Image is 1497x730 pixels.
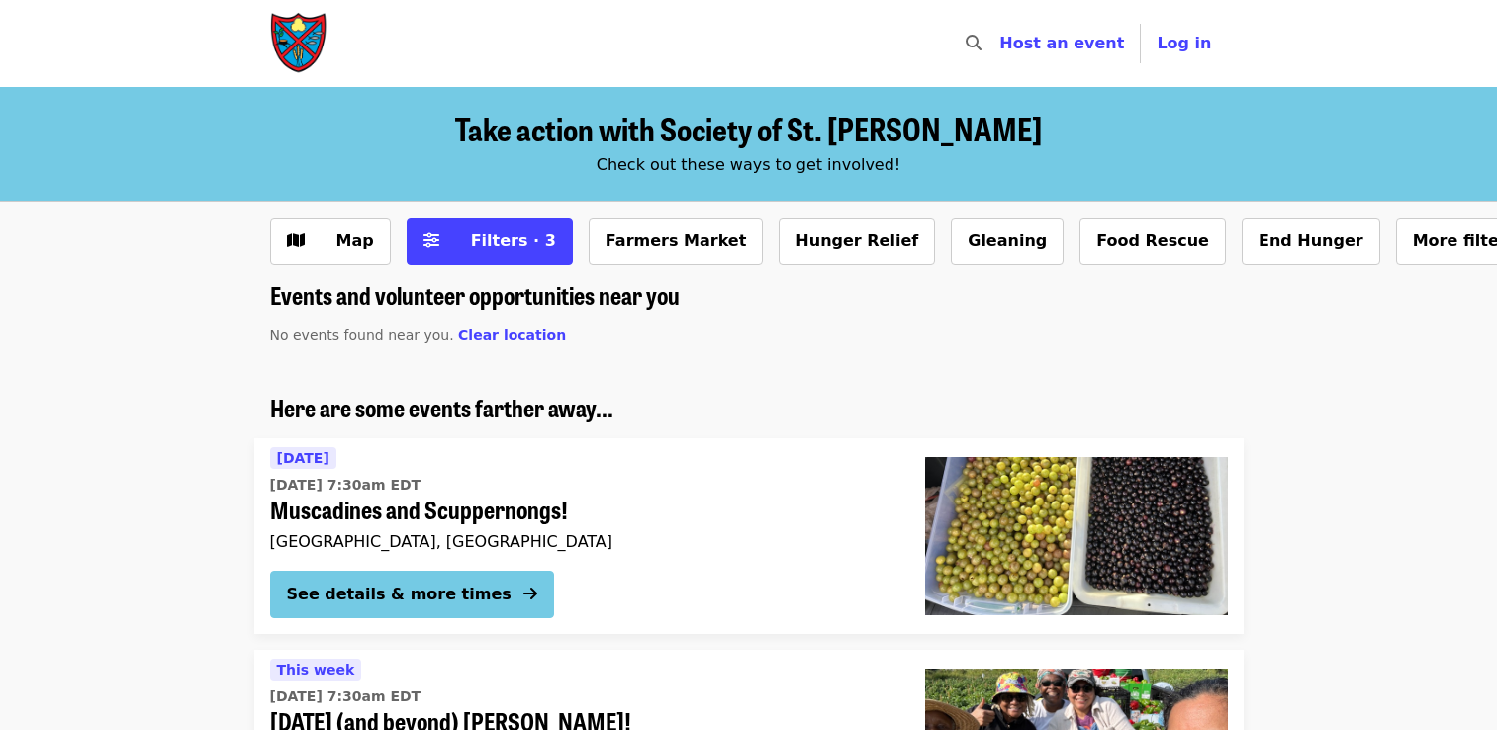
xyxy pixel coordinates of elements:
[951,218,1064,265] button: Gleaning
[270,686,421,707] time: [DATE] 7:30am EDT
[458,325,566,346] button: Clear location
[423,231,439,250] i: sliders-h icon
[270,475,421,496] time: [DATE] 7:30am EDT
[458,327,566,343] span: Clear location
[1141,24,1227,63] button: Log in
[999,34,1124,52] a: Host an event
[270,12,329,75] img: Society of St. Andrew - Home
[779,218,935,265] button: Hunger Relief
[270,390,613,424] span: Here are some events farther away...
[277,450,329,466] span: [DATE]
[277,662,355,678] span: This week
[589,218,764,265] button: Farmers Market
[966,34,982,52] i: search icon
[270,153,1228,177] div: Check out these ways to get involved!
[270,218,391,265] button: Show map view
[270,571,554,618] button: See details & more times
[254,438,1244,634] a: See details for "Muscadines and Scuppernongs!"
[270,277,680,312] span: Events and volunteer opportunities near you
[455,105,1042,151] span: Take action with Society of St. [PERSON_NAME]
[270,532,893,551] div: [GEOGRAPHIC_DATA], [GEOGRAPHIC_DATA]
[407,218,573,265] button: Filters (3 selected)
[270,496,893,524] span: Muscadines and Scuppernongs!
[925,457,1228,615] img: Muscadines and Scuppernongs! organized by Society of St. Andrew
[270,327,454,343] span: No events found near you.
[993,20,1009,67] input: Search
[1242,218,1380,265] button: End Hunger
[287,583,512,606] div: See details & more times
[287,231,305,250] i: map icon
[1079,218,1226,265] button: Food Rescue
[523,585,537,603] i: arrow-right icon
[336,231,374,250] span: Map
[471,231,556,250] span: Filters · 3
[1157,34,1211,52] span: Log in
